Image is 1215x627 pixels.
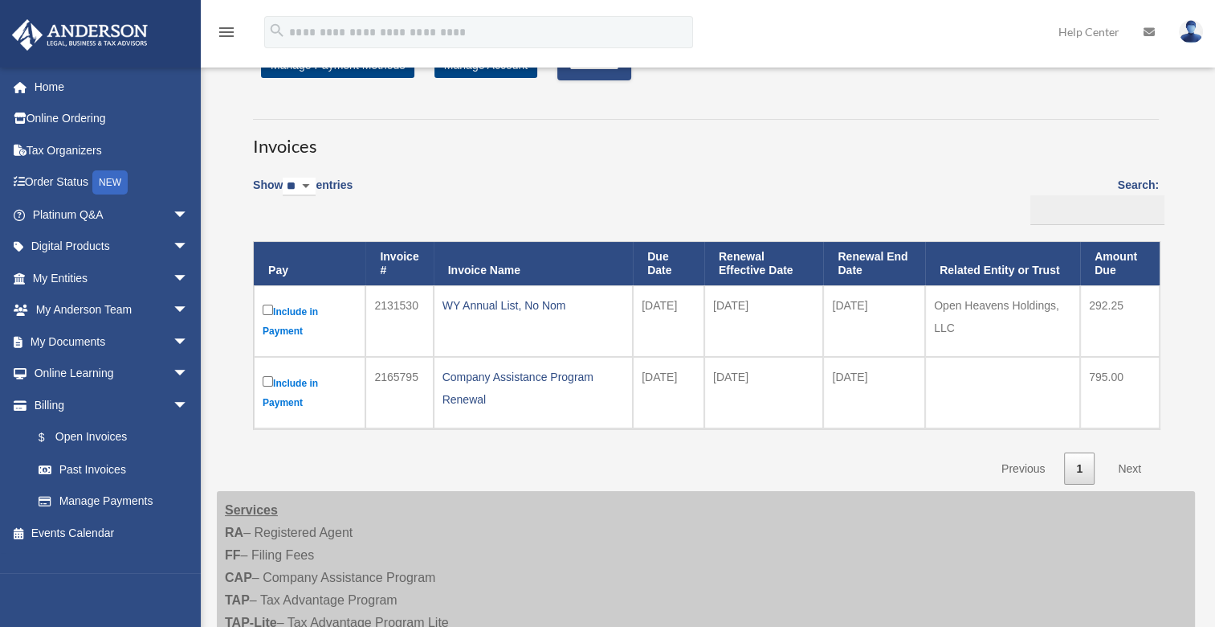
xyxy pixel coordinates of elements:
img: Anderson Advisors Platinum Portal [7,19,153,51]
a: Previous [989,453,1057,486]
th: Invoice Name: activate to sort column ascending [434,242,634,285]
a: My Anderson Teamarrow_drop_down [11,294,213,326]
a: Billingarrow_drop_down [11,389,205,421]
div: NEW [92,170,128,195]
td: 2165795 [365,357,433,428]
input: Search: [1030,195,1164,226]
a: Online Ordering [11,103,213,135]
th: Renewal End Date: activate to sort column ascending [823,242,925,285]
label: Show entries [253,175,353,212]
strong: RA [225,526,243,539]
span: arrow_drop_down [173,389,205,422]
i: search [268,22,286,39]
strong: Services [225,503,278,517]
span: arrow_drop_down [173,262,205,295]
a: Platinum Q&Aarrow_drop_down [11,199,213,231]
a: menu [217,28,236,42]
th: Pay: activate to sort column descending [254,242,365,285]
a: $Open Invoices [22,421,197,454]
a: Order StatusNEW [11,166,213,199]
span: arrow_drop_down [173,326,205,359]
td: [DATE] [704,357,823,428]
td: 795.00 [1080,357,1160,428]
td: [DATE] [633,285,704,357]
span: arrow_drop_down [173,231,205,264]
span: arrow_drop_down [173,199,205,232]
a: Manage Payments [22,486,205,518]
span: arrow_drop_down [173,358,205,391]
input: Include in Payment [263,305,273,315]
th: Renewal Effective Date: activate to sort column ascending [704,242,823,285]
th: Invoice #: activate to sort column ascending [365,242,433,285]
input: Include in Payment [263,376,273,387]
th: Related Entity or Trust: activate to sort column ascending [925,242,1080,285]
a: Events Calendar [11,517,213,549]
h3: Invoices [253,119,1159,159]
td: [DATE] [633,357,704,428]
label: Include in Payment [263,373,357,412]
i: menu [217,23,236,42]
div: Company Assistance Program Renewal [442,366,625,411]
span: $ [47,428,55,448]
span: arrow_drop_down [173,294,205,327]
a: My Documentsarrow_drop_down [11,326,213,358]
label: Include in Payment [263,301,357,341]
a: My Entitiesarrow_drop_down [11,262,213,294]
img: User Pic [1179,20,1203,43]
a: 1 [1064,453,1095,486]
a: Next [1106,453,1153,486]
td: [DATE] [823,357,925,428]
select: Showentries [283,178,316,196]
strong: TAP [225,593,250,607]
a: Tax Organizers [11,134,213,166]
td: [DATE] [704,285,823,357]
td: 292.25 [1080,285,1160,357]
div: WY Annual List, No Nom [442,294,625,317]
td: 2131530 [365,285,433,357]
strong: CAP [225,571,252,584]
strong: FF [225,548,241,562]
td: [DATE] [823,285,925,357]
a: Home [11,71,213,103]
a: Digital Productsarrow_drop_down [11,231,213,263]
td: Open Heavens Holdings, LLC [925,285,1080,357]
label: Search: [1025,175,1159,225]
a: Past Invoices [22,453,205,486]
a: Online Learningarrow_drop_down [11,358,213,390]
th: Due Date: activate to sort column ascending [633,242,704,285]
th: Amount Due: activate to sort column ascending [1080,242,1160,285]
